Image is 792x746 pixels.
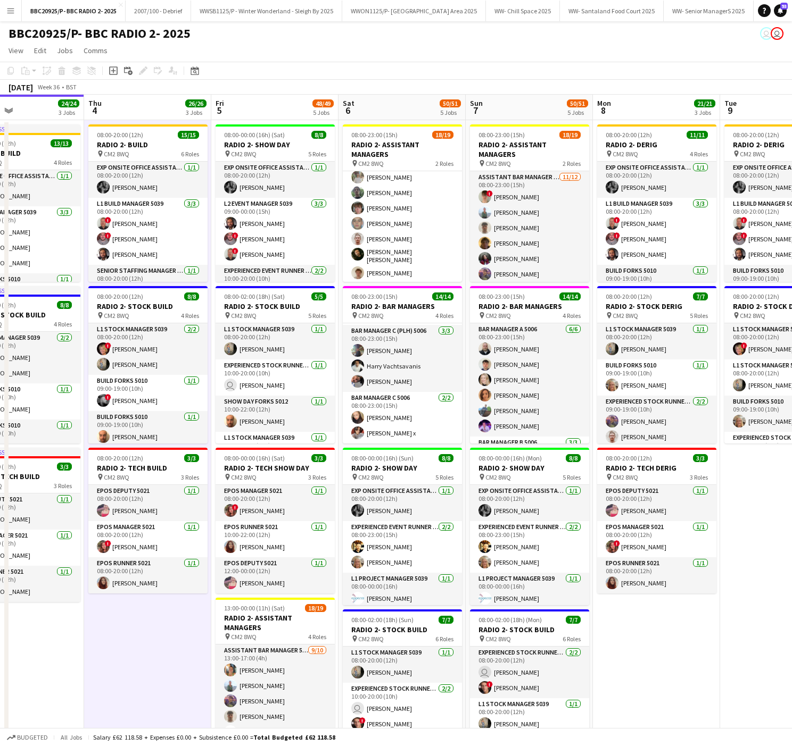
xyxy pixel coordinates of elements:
span: ! [486,681,493,688]
app-card-role: Exp Onsite Office Assistant 50121/108:00-20:00 (12h)[PERSON_NAME] [88,162,208,198]
div: 5 Jobs [567,108,588,116]
span: 08:00-20:00 (12h) [733,292,779,300]
span: 08:00-23:00 (15h) [478,292,525,300]
span: 11/11 [687,131,708,139]
h3: RADIO 2- DERIG [597,140,716,149]
span: 08:00-23:00 (15h) [351,131,398,139]
button: WW- Senior ManagerS 2025 [664,1,754,21]
div: 3 Jobs [186,108,206,116]
span: 3/3 [57,463,72,471]
app-card-role: Assistant Bar Manager 500611/1208:00-23:00 (15h)![PERSON_NAME][PERSON_NAME][PERSON_NAME][PERSON_N... [470,171,589,377]
span: 3/3 [311,454,326,462]
app-job-card: 08:00-20:00 (12h)7/7RADIO 2- STOCK DERIG CM2 8WQ5 RolesL1 Stock Manager 50391/108:00-20:00 (12h)[... [597,286,716,443]
span: CM2 8WQ [104,312,129,320]
a: 93 [774,4,787,17]
app-card-role: Bar Manager A 50066/608:00-23:00 (15h)[PERSON_NAME][PERSON_NAME][PERSON_NAME][PERSON_NAME][PERSON... [470,323,589,437]
app-job-card: 08:00-00:00 (16h) (Mon)8/8RADIO 2- SHOW DAY CM2 8WQ5 RolesExp Onsite Office Assistant 50121/108:0... [470,448,589,605]
h3: RADIO 2- TECH DERIG [597,463,716,473]
h3: RADIO 2- BAR MANAGERS [470,301,589,311]
span: 13/13 [51,139,72,147]
app-card-role: L1 Stock Manager 50391/108:00-20:00 (12h)[PERSON_NAME] [343,647,462,683]
span: Fri [216,98,224,108]
span: 5/5 [311,292,326,300]
app-job-card: 08:00-20:00 (12h)8/8RADIO 2- STOCK BUILD CM2 8WQ4 RolesL1 Stock Manager 50392/208:00-20:00 (12h)!... [88,286,208,443]
span: ! [614,232,620,239]
a: Jobs [53,44,77,57]
span: CM2 8WQ [358,473,384,481]
div: 08:00-02:00 (18h) (Sat)5/5RADIO 2- STOCK BUILD CM2 8WQ5 RolesL1 Stock Manager 50391/108:00-20:00 ... [216,286,335,443]
app-card-role: EPOS Manager 50211/108:00-20:00 (12h)![PERSON_NAME] [216,485,335,521]
span: CM2 8WQ [740,312,765,320]
h1: BBC20925/P- BBC RADIO 2- 2025 [9,26,191,41]
app-card-role: L1 Project Manager 50391/108:00-00:00 (16h)[PERSON_NAME] [470,573,589,609]
span: 2 Roles [435,160,453,167]
app-card-role: Experienced Stock Runner 50122/208:00-20:00 (12h) [PERSON_NAME]![PERSON_NAME] [470,647,589,698]
span: 08:00-20:00 (12h) [606,131,652,139]
div: 08:00-20:00 (12h)15/15RADIO 2- BUILD CM2 8WQ6 RolesExp Onsite Office Assistant 50121/108:00-20:00... [88,124,208,282]
h3: RADIO 2- BUILD [88,140,208,149]
app-card-role: EPOS Runner 50211/108:00-20:00 (12h)[PERSON_NAME] [597,557,716,593]
span: 5 Roles [308,150,326,158]
span: 26/26 [185,99,207,107]
div: 3 Jobs [695,108,715,116]
h3: RADIO 2- STOCK BUILD [216,301,335,311]
span: CM2 8WQ [485,635,511,643]
span: 08:00-02:00 (18h) (Mon) [478,616,542,624]
app-card-role: Experienced Stock Runner 50122/210:00-20:00 (10h) [PERSON_NAME]![PERSON_NAME] [343,683,462,734]
span: 2 Roles [563,160,581,167]
h3: RADIO 2- BAR MANAGERS [343,301,462,311]
span: CM2 8WQ [613,473,638,481]
span: 7 [468,104,483,116]
span: ! [741,232,747,239]
app-card-role: L1 Build Manager 50393/308:00-20:00 (12h)![PERSON_NAME]![PERSON_NAME][PERSON_NAME] [88,198,208,265]
div: BST [66,83,77,91]
span: 18/19 [305,604,326,612]
app-card-role: L1 Stock Manager 50392/208:00-20:00 (12h)![PERSON_NAME][PERSON_NAME] [88,323,208,375]
span: 4 Roles [181,312,199,320]
h3: RADIO 2- TECH BUILD [88,463,208,473]
span: ! [105,394,111,400]
span: ! [105,540,111,547]
span: All jobs [59,733,84,741]
span: 5 [214,104,224,116]
app-card-role: Senior Staffing Manager 50391/108:00-20:00 (12h) [88,265,208,301]
span: 14/14 [432,292,453,300]
span: 24/24 [58,99,79,107]
app-card-role: Exp Onsite Office Assistant 50121/108:00-20:00 (12h)[PERSON_NAME] [597,162,716,198]
h3: RADIO 2- ASSISTANT MANAGERS [343,140,462,159]
app-card-role: Experienced Event Runner 50122/208:00-23:00 (15h)[PERSON_NAME][PERSON_NAME] [470,521,589,573]
span: 7/7 [566,616,581,624]
span: 08:00-20:00 (12h) [606,292,652,300]
span: 5 Roles [690,312,708,320]
span: 08:00-00:00 (16h) (Sat) [224,454,285,462]
a: Edit [30,44,51,57]
app-user-avatar: Suzanne Edwards [771,27,783,40]
span: ! [741,217,747,223]
span: Sat [343,98,354,108]
div: 3 Jobs [59,108,79,116]
app-card-role: Cellar Assistant Manager 50067/708:00-23:00 (15h)[PERSON_NAME][PERSON_NAME][PERSON_NAME][PERSON_N... [343,152,462,283]
span: 08:00-00:00 (16h) (Sat) [224,131,285,139]
span: CM2 8WQ [485,312,511,320]
span: 6 Roles [563,635,581,643]
span: ! [105,217,111,223]
app-user-avatar: Grace Shorten [760,27,773,40]
app-card-role: L2 Event Manager 50393/309:00-00:00 (15h)[PERSON_NAME]![PERSON_NAME]![PERSON_NAME] [216,198,335,265]
span: 14/14 [559,292,581,300]
span: ! [486,190,493,197]
div: 5 Jobs [313,108,333,116]
span: 8/8 [439,454,453,462]
app-job-card: 08:00-23:00 (15h)18/19RADIO 2- ASSISTANT MANAGERS CM2 8WQ2 RolesAssistant Bar Manager 500611/1208... [470,124,589,282]
span: ! [105,232,111,239]
span: 13:00-00:00 (11h) (Sat) [224,604,285,612]
span: CM2 8WQ [613,150,638,158]
h3: RADIO 2- ASSISTANT MANAGERS [216,613,335,632]
app-job-card: 08:00-23:00 (15h)14/14RADIO 2- BAR MANAGERS CM2 8WQ4 Roles[PERSON_NAME][PERSON_NAME][PERSON_NAME]... [343,286,462,443]
span: 4 Roles [435,312,453,320]
span: View [9,46,23,55]
h3: RADIO 2- SHOW DAY [216,140,335,149]
span: 4 Roles [563,312,581,320]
